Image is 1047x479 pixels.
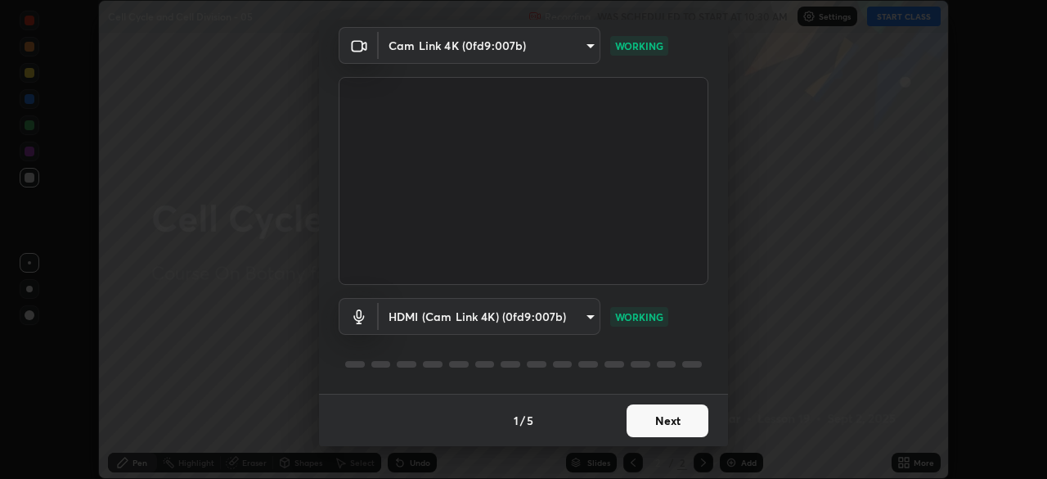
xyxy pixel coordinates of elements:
p: WORKING [615,310,663,324]
h4: / [520,412,525,429]
div: Cam Link 4K (0fd9:007b) [379,27,600,64]
h4: 5 [527,412,533,429]
button: Next [627,404,708,437]
h4: 1 [514,412,519,429]
div: Cam Link 4K (0fd9:007b) [379,298,600,335]
p: WORKING [615,38,663,53]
